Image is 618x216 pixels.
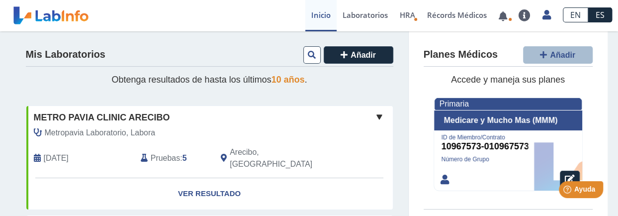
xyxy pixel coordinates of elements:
span: Primaria [440,100,469,108]
span: Arecibo, PR [230,146,340,170]
div: : [133,146,213,170]
button: Añadir [523,46,593,64]
button: Añadir [324,46,393,64]
span: Añadir [550,51,575,59]
span: Obtenga resultados de hasta los últimos . [111,75,307,85]
span: Pruebas [151,152,180,164]
span: 2025-09-04 [44,152,69,164]
b: 5 [182,154,187,162]
a: Ver Resultado [26,178,393,210]
span: Accede y maneja sus planes [451,75,565,85]
h4: Mis Laboratorios [26,49,105,61]
iframe: Help widget launcher [530,177,607,205]
span: Metropavia Laboratorio, Labora [45,127,156,139]
span: Añadir [351,51,376,59]
span: Metro Pavia Clinic Arecibo [34,111,170,124]
span: 10 años [271,75,305,85]
a: ES [588,7,612,22]
h4: Planes Médicos [424,49,498,61]
a: EN [563,7,588,22]
span: HRA [400,10,415,20]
